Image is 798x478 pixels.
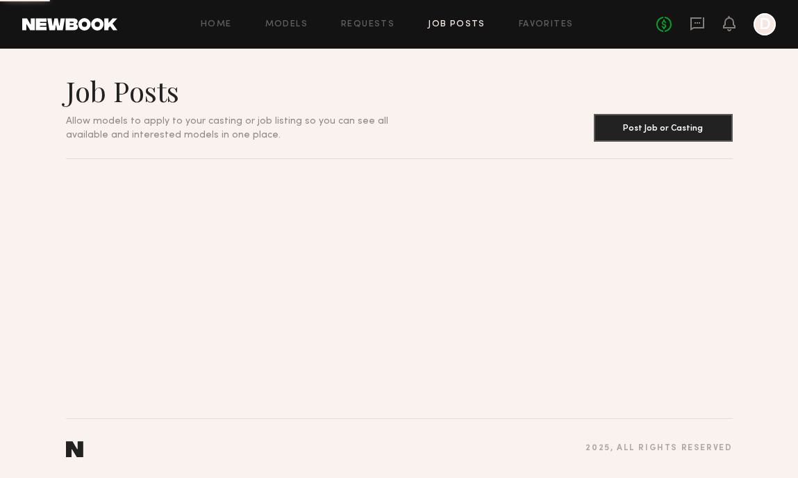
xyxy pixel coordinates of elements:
[754,13,776,35] a: D
[585,444,732,453] div: 2025 , all rights reserved
[594,114,733,142] button: Post Job or Casting
[66,117,388,140] span: Allow models to apply to your casting or job listing so you can see all available and interested ...
[66,74,422,108] h1: Job Posts
[341,20,394,29] a: Requests
[428,20,485,29] a: Job Posts
[519,20,574,29] a: Favorites
[201,20,232,29] a: Home
[265,20,308,29] a: Models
